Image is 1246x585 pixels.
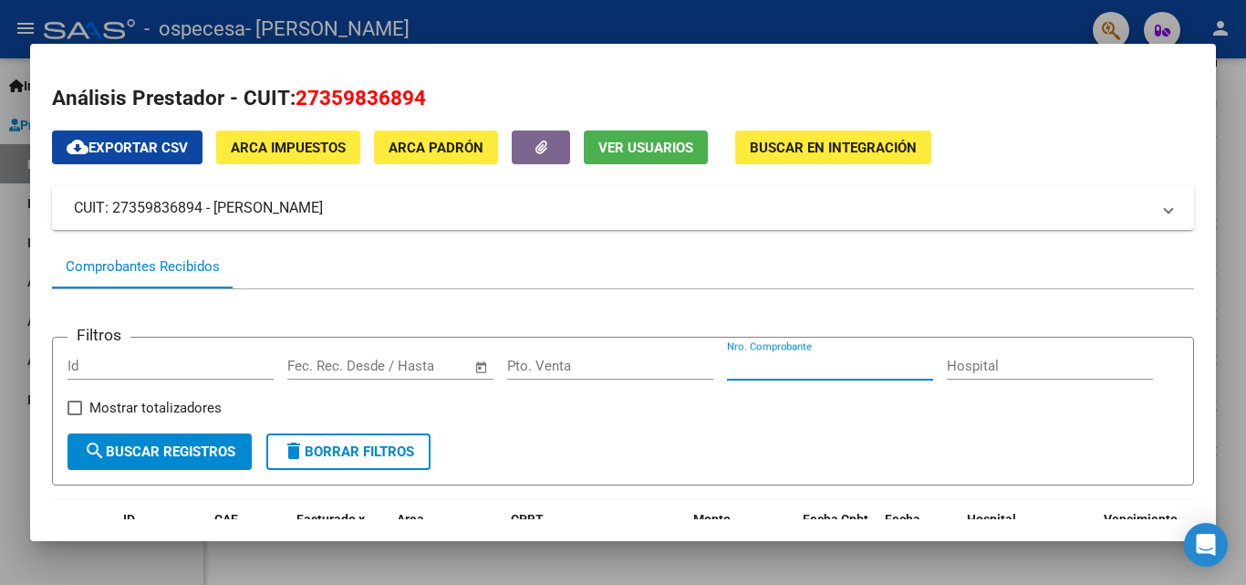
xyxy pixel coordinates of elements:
span: Buscar Registros [84,444,235,460]
span: Buscar en Integración [750,140,917,156]
datatable-header-cell: Fecha Recibido [877,500,960,580]
datatable-header-cell: Fecha Cpbt [795,500,877,580]
span: CPBT [511,512,544,527]
mat-icon: cloud_download [67,136,88,158]
button: Buscar Registros [67,434,252,470]
span: Fecha Cpbt [803,512,868,527]
datatable-header-cell: CAE [207,500,289,580]
span: Exportar CSV [67,140,188,156]
button: Buscar en Integración [735,131,931,164]
button: ARCA Padrón [374,131,498,164]
datatable-header-cell: Vencimiento Auditoría [1096,500,1179,580]
span: Facturado x Orden De [296,512,365,548]
span: Ver Usuarios [598,140,693,156]
span: ARCA Padrón [389,140,483,156]
span: Vencimiento Auditoría [1104,512,1178,548]
mat-expansion-panel-header: CUIT: 27359836894 - [PERSON_NAME] [52,186,1194,230]
button: Ver Usuarios [584,131,708,164]
mat-icon: search [84,440,106,462]
datatable-header-cell: ID [116,500,207,580]
datatable-header-cell: CPBT [504,500,686,580]
input: Fecha fin [378,358,466,374]
datatable-header-cell: Hospital [960,500,1096,580]
span: CAE [214,512,238,527]
datatable-header-cell: Area [389,500,504,580]
div: Comprobantes Recibidos [66,256,220,277]
span: 27359836894 [296,86,426,110]
span: Mostrar totalizadores [89,397,222,419]
datatable-header-cell: Monto [686,500,795,580]
button: ARCA Impuestos [216,131,360,164]
span: Borrar Filtros [283,444,414,460]
datatable-header-cell: Facturado x Orden De [289,500,389,580]
button: Exportar CSV [52,131,202,164]
span: Area [397,512,424,527]
button: Borrar Filtros [266,434,431,470]
span: ID [123,512,135,527]
mat-icon: delete [283,440,305,462]
span: Monto [693,512,731,527]
h3: Filtros [67,323,130,347]
span: Fecha Recibido [885,512,936,548]
button: Open calendar [472,357,493,378]
input: Fecha inicio [287,358,361,374]
div: Open Intercom Messenger [1184,523,1228,567]
mat-panel-title: CUIT: 27359836894 - [PERSON_NAME] [74,197,1150,219]
span: ARCA Impuestos [231,140,346,156]
span: Hospital [967,512,1016,527]
h2: Análisis Prestador - CUIT: [52,83,1194,114]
